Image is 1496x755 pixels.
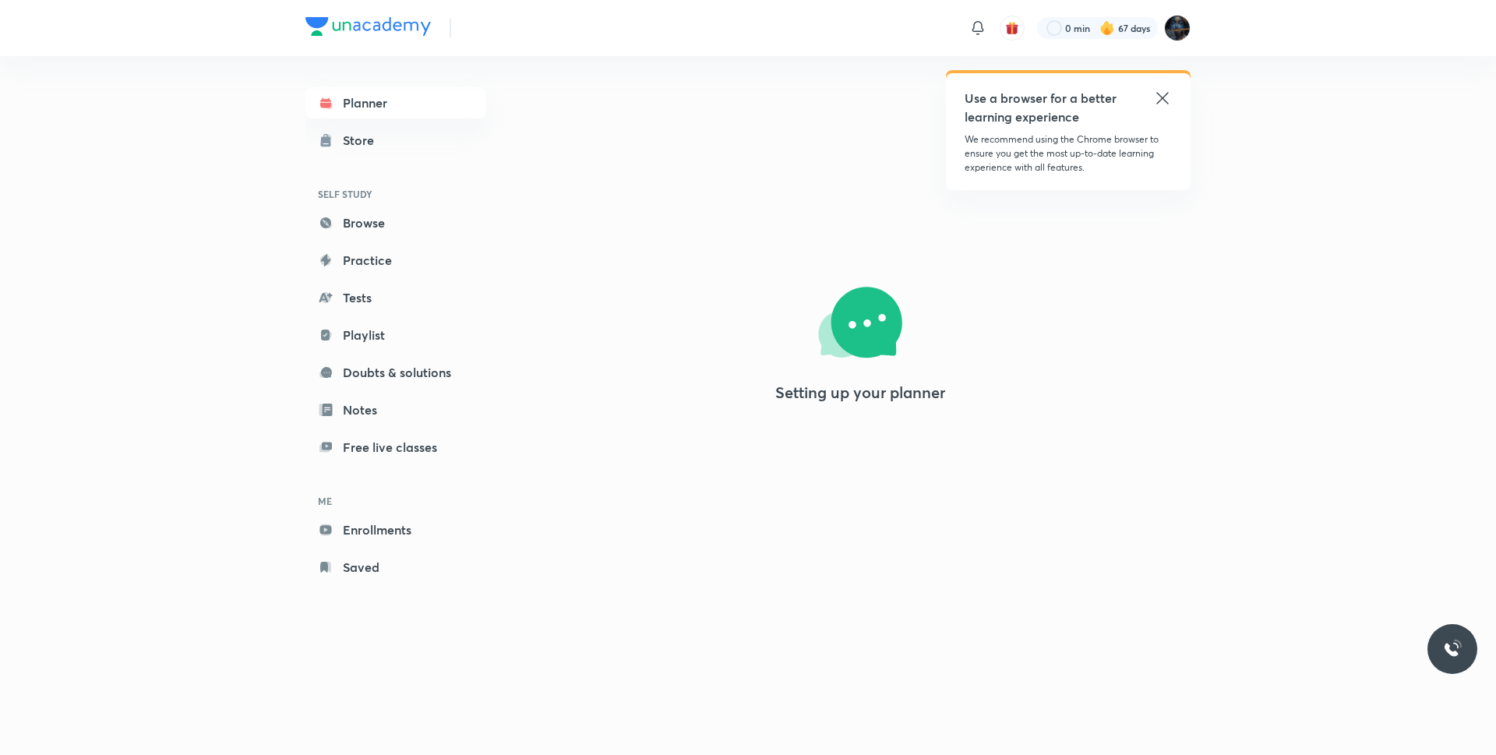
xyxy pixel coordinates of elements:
a: Company Logo [305,17,431,40]
a: Playlist [305,319,486,351]
a: Store [305,125,486,156]
h6: ME [305,488,486,514]
a: Free live classes [305,432,486,463]
h5: Use a browser for a better learning experience [965,89,1120,126]
a: Enrollments [305,514,486,545]
a: Practice [305,245,486,276]
h4: Setting up your planner [775,383,945,402]
img: avatar [1005,21,1019,35]
a: Tests [305,282,486,313]
button: avatar [1000,16,1025,41]
p: We recommend using the Chrome browser to ensure you get the most up-to-date learning experience w... [965,132,1172,175]
a: Notes [305,394,486,425]
img: ttu [1443,640,1462,658]
a: Doubts & solutions [305,357,486,388]
div: Store [343,131,383,150]
img: Company Logo [305,17,431,36]
img: Purnima Sharma [1164,15,1191,41]
h6: SELF STUDY [305,181,486,207]
a: Browse [305,207,486,238]
a: Planner [305,87,486,118]
a: Saved [305,552,486,583]
img: streak [1099,20,1115,36]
